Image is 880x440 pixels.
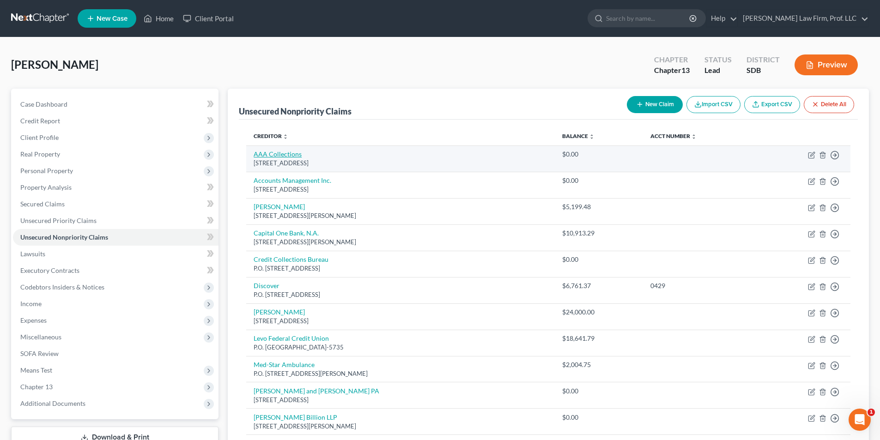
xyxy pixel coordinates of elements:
div: Status [704,54,732,65]
a: AAA Collections [254,150,302,158]
div: $0.00 [562,386,636,396]
a: Executory Contracts [13,262,218,279]
div: P.O. [STREET_ADDRESS] [254,290,547,299]
span: Client Profile [20,133,59,141]
div: [STREET_ADDRESS][PERSON_NAME] [254,422,547,431]
div: Chapter [654,65,690,76]
a: Unsecured Priority Claims [13,212,218,229]
div: P.O. [GEOGRAPHIC_DATA]-5735 [254,343,547,352]
span: Property Analysis [20,183,72,191]
a: Accounts Management Inc. [254,176,331,184]
div: 0429 [650,281,750,290]
a: [PERSON_NAME] Billion LLP [254,413,337,421]
div: $10,913.29 [562,229,636,238]
iframe: Intercom live chat [849,409,871,431]
a: [PERSON_NAME] [254,308,305,316]
a: Credit Collections Bureau [254,255,328,263]
div: $0.00 [562,413,636,422]
a: [PERSON_NAME] [254,203,305,211]
a: Lawsuits [13,246,218,262]
span: Executory Contracts [20,266,79,274]
div: Chapter [654,54,690,65]
span: Means Test [20,366,52,374]
a: Property Analysis [13,179,218,196]
a: SOFA Review [13,345,218,362]
a: Export CSV [744,96,800,113]
span: Secured Claims [20,200,65,208]
a: Secured Claims [13,196,218,212]
div: $18,641.79 [562,334,636,343]
a: Creditor unfold_more [254,133,288,139]
a: Unsecured Nonpriority Claims [13,229,218,246]
div: SDB [746,65,780,76]
span: Chapter 13 [20,383,53,391]
div: Unsecured Nonpriority Claims [239,106,352,117]
div: $24,000.00 [562,307,636,317]
div: [STREET_ADDRESS] [254,317,547,325]
span: 13 [681,66,690,74]
a: Acct Number unfold_more [650,133,697,139]
i: unfold_more [691,134,697,139]
a: Home [139,10,178,27]
span: Unsecured Nonpriority Claims [20,233,108,241]
button: Delete All [804,96,854,113]
a: Case Dashboard [13,96,218,113]
span: Expenses [20,316,47,324]
div: [STREET_ADDRESS] [254,185,547,194]
a: [PERSON_NAME] and [PERSON_NAME] PA [254,387,379,395]
button: Preview [795,54,858,75]
button: Import CSV [686,96,740,113]
div: P.O. [STREET_ADDRESS][PERSON_NAME] [254,369,547,378]
a: Capital One Bank, N.A. [254,229,319,237]
span: Real Property [20,150,60,158]
span: Personal Property [20,167,73,175]
div: $2,004.75 [562,360,636,369]
div: $0.00 [562,150,636,159]
span: Case Dashboard [20,100,67,108]
a: Help [706,10,737,27]
i: unfold_more [589,134,595,139]
button: New Claim [627,96,683,113]
span: Codebtors Insiders & Notices [20,283,104,291]
a: Discover [254,282,279,289]
div: $6,761.37 [562,281,636,290]
div: District [746,54,780,65]
span: Additional Documents [20,399,85,407]
div: $5,199.48 [562,202,636,211]
span: 1 [868,409,875,416]
span: Credit Report [20,117,60,125]
div: [STREET_ADDRESS] [254,159,547,168]
div: $0.00 [562,176,636,185]
div: [STREET_ADDRESS][PERSON_NAME] [254,238,547,247]
input: Search by name... [606,10,691,27]
div: P.O. [STREET_ADDRESS] [254,264,547,273]
i: unfold_more [283,134,288,139]
span: Unsecured Priority Claims [20,217,97,224]
span: Miscellaneous [20,333,61,341]
div: [STREET_ADDRESS] [254,396,547,404]
span: SOFA Review [20,350,59,357]
div: $0.00 [562,255,636,264]
div: [STREET_ADDRESS][PERSON_NAME] [254,211,547,220]
span: New Case [97,15,127,22]
a: Client Portal [178,10,238,27]
a: Balance unfold_more [562,133,595,139]
a: Med-Star Ambulance [254,361,315,368]
a: [PERSON_NAME] Law Firm, Prof. LLC [738,10,868,27]
span: Income [20,300,42,307]
span: [PERSON_NAME] [11,58,98,71]
a: Levo Federal Credit Union [254,334,329,342]
a: Credit Report [13,113,218,129]
span: Lawsuits [20,250,45,258]
div: Lead [704,65,732,76]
